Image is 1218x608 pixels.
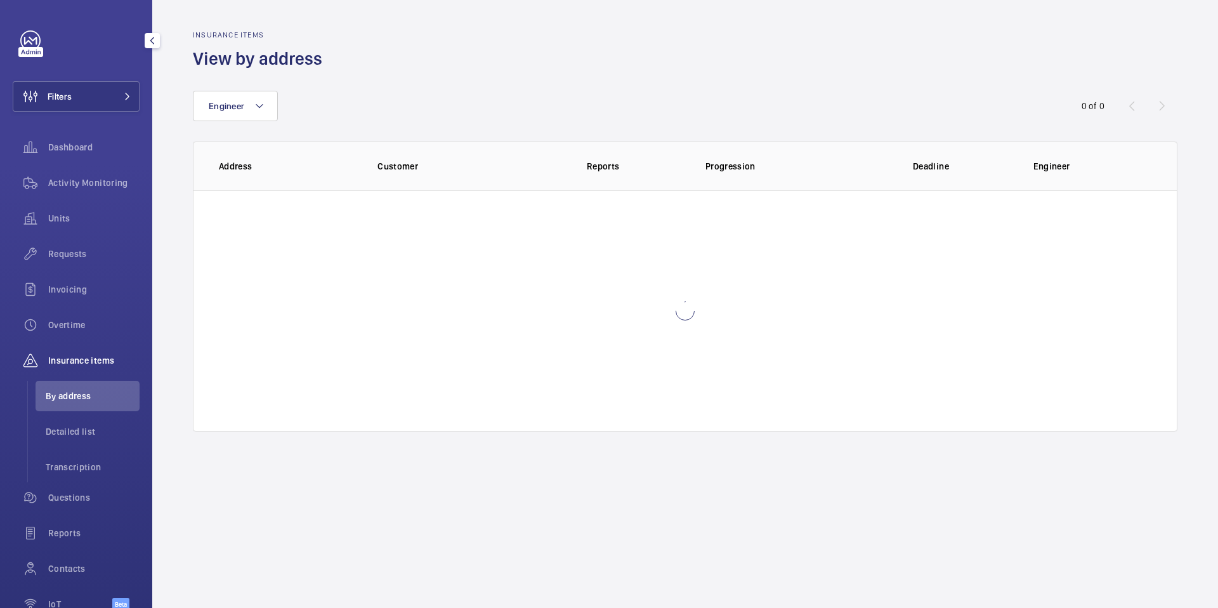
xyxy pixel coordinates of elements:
[48,90,72,103] span: Filters
[48,248,140,260] span: Requests
[46,390,140,402] span: By address
[705,160,849,173] p: Progression
[209,101,244,111] span: Engineer
[1033,160,1151,173] p: Engineer
[48,491,140,504] span: Questions
[48,283,140,296] span: Invoicing
[46,425,140,438] span: Detailed list
[193,91,278,121] button: Engineer
[219,160,357,173] p: Address
[46,461,140,473] span: Transcription
[48,212,140,225] span: Units
[48,176,140,189] span: Activity Monitoring
[48,562,140,575] span: Contacts
[48,141,140,154] span: Dashboard
[1082,100,1104,112] div: 0 of 0
[48,354,140,367] span: Insurance items
[48,319,140,331] span: Overtime
[48,527,140,539] span: Reports
[13,81,140,112] button: Filters
[530,160,676,173] p: Reports
[193,30,330,39] h2: Insurance items
[377,160,521,173] p: Customer
[193,47,330,70] h1: View by address
[858,160,1004,173] p: Deadline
